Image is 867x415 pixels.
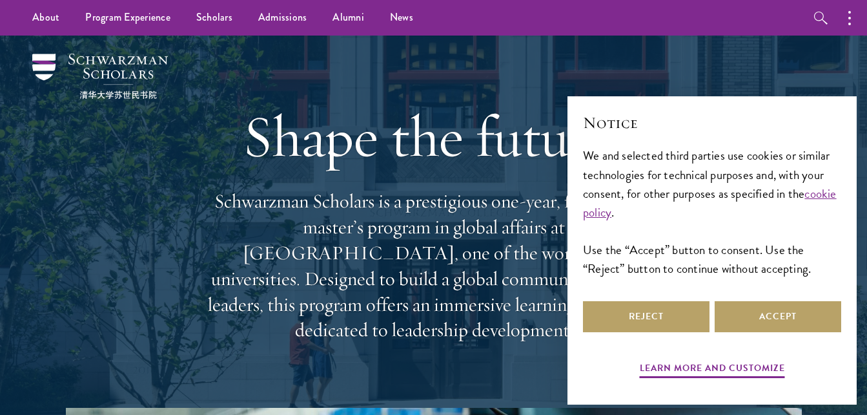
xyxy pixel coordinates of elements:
p: Schwarzman Scholars is a prestigious one-year, fully funded master’s program in global affairs at... [201,189,666,343]
h1: Shape the future. [201,100,666,173]
h2: Notice [583,112,841,134]
img: Schwarzman Scholars [32,54,168,99]
button: Learn more and customize [640,360,785,380]
div: We and selected third parties use cookies or similar technologies for technical purposes and, wit... [583,146,841,277]
button: Reject [583,301,709,332]
a: cookie policy [583,184,837,222]
button: Accept [715,301,841,332]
